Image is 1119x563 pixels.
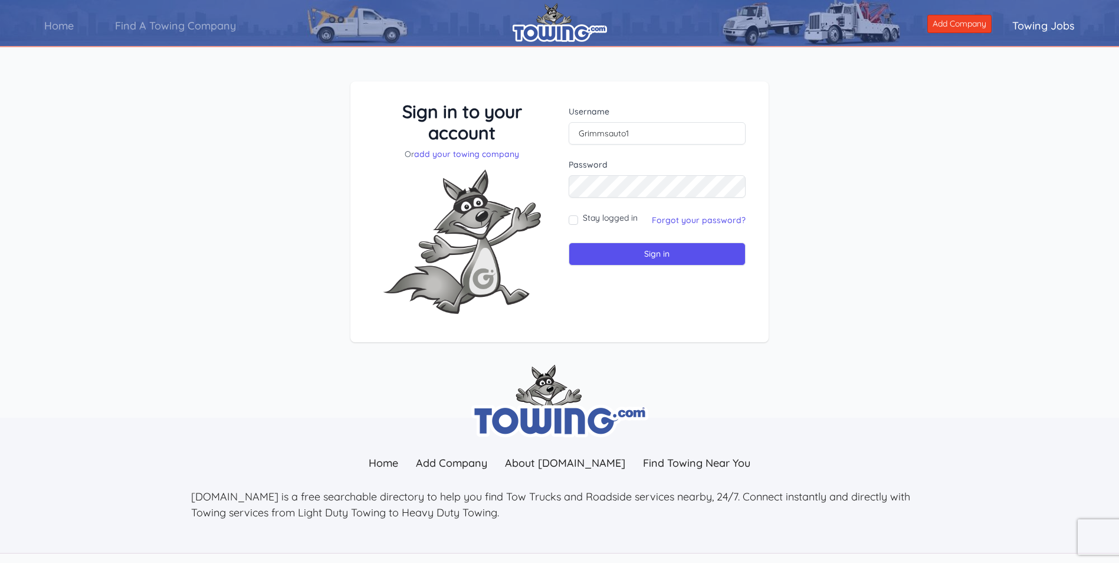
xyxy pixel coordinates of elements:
[407,450,496,476] a: Add Company
[360,450,407,476] a: Home
[569,106,746,117] label: Username
[373,148,551,160] p: Or
[191,489,928,521] p: [DOMAIN_NAME] is a free searchable directory to help you find Tow Trucks and Roadside services ne...
[94,9,257,42] a: Find A Towing Company
[373,101,551,143] h3: Sign in to your account
[496,450,634,476] a: About [DOMAIN_NAME]
[471,365,648,437] img: towing
[24,9,94,42] a: Home
[927,15,992,33] a: Add Company
[373,160,550,323] img: Fox-Excited.png
[569,243,746,266] input: Sign in
[992,9,1095,42] a: Towing Jobs
[652,215,746,225] a: Forgot your password?
[513,3,607,42] img: logo.png
[414,149,519,159] a: add your towing company
[583,212,638,224] label: Stay logged in
[634,450,759,476] a: Find Towing Near You
[569,159,746,171] label: Password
